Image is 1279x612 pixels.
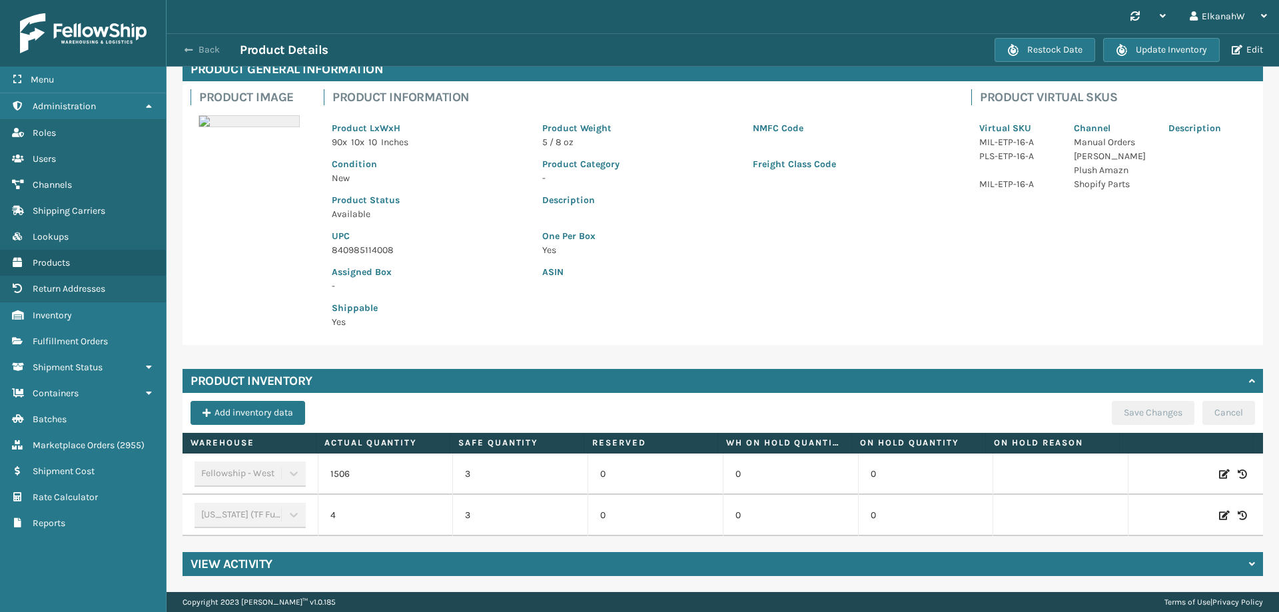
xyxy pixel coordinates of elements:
td: 3 [452,495,588,536]
button: Back [179,44,240,56]
p: Available [332,207,526,221]
p: - [332,279,526,293]
p: One Per Box [542,229,947,243]
span: Administration [33,101,96,112]
p: Assigned Box [332,265,526,279]
label: Actual Quantity [324,437,442,449]
p: UPC [332,229,526,243]
h4: Product General Information [183,57,1263,81]
span: Menu [31,74,54,85]
label: WH On hold quantity [726,437,843,449]
label: On Hold Quantity [860,437,977,449]
td: 0 [723,454,858,495]
span: Shipping Carriers [33,205,105,216]
button: Add inventory data [191,401,305,425]
p: - [542,171,737,185]
button: Cancel [1202,401,1255,425]
p: Product LxWxH [332,121,526,135]
label: Reserved [592,437,709,449]
a: Privacy Policy [1212,597,1263,607]
span: Shipment Cost [33,465,95,477]
p: [PERSON_NAME] Plush Amazn [1074,149,1152,177]
span: Containers [33,388,79,399]
span: 5 / 8 oz [542,137,574,148]
p: Yes [332,315,526,329]
a: Terms of Use [1164,597,1210,607]
span: Reports [33,517,65,529]
button: Save Changes [1112,401,1194,425]
label: On Hold Reason [994,437,1111,449]
button: Edit [1228,44,1267,56]
p: Channel [1074,121,1152,135]
h4: Product Image [199,89,308,105]
label: Safe Quantity [458,437,576,449]
p: Product Category [542,157,737,171]
p: Shippable [332,301,526,315]
h4: Product Inventory [191,373,312,389]
p: 840985114008 [332,243,526,257]
img: logo [20,13,147,53]
button: Restock Date [995,38,1095,62]
h3: Product Details [240,42,328,58]
span: Lookups [33,231,69,242]
p: MIL-ETP-16-A [979,135,1058,149]
p: Manual Orders [1074,135,1152,149]
span: 10 x [351,137,364,148]
span: ( 2955 ) [117,440,145,451]
p: Description [542,193,947,207]
td: 0 [858,495,993,536]
span: Fulfillment Orders [33,336,108,347]
p: Yes [542,243,947,257]
div: | [1164,592,1263,612]
button: Update Inventory [1103,38,1220,62]
p: 0 [600,467,711,481]
label: Warehouse [191,437,308,449]
p: Product Status [332,193,526,207]
td: 0 [723,495,858,536]
p: NMFC Code [753,121,947,135]
i: Edit [1219,509,1230,522]
img: 51104088640_40f294f443_o-scaled-700x700.jpg [199,115,300,127]
span: Rate Calculator [33,491,98,503]
span: 90 x [332,137,347,148]
td: 4 [318,495,453,536]
h4: View Activity [191,556,272,572]
i: Inventory History [1238,467,1247,481]
i: Inventory History [1238,509,1247,522]
p: MIL-ETP-16-A [979,177,1058,191]
p: Virtual SKU [979,121,1058,135]
h4: Product Information [332,89,955,105]
span: Users [33,153,56,164]
p: New [332,171,526,185]
p: Copyright 2023 [PERSON_NAME]™ v 1.0.185 [183,592,336,612]
td: 0 [858,454,993,495]
h4: Product Virtual SKUs [980,89,1255,105]
span: Shipment Status [33,362,103,373]
span: Batches [33,414,67,425]
p: 0 [600,509,711,522]
i: Edit [1219,467,1230,481]
span: Channels [33,179,72,190]
span: Marketplace Orders [33,440,115,451]
p: PLS-ETP-16-A [979,149,1058,163]
p: ASIN [542,265,947,279]
p: Shopify Parts [1074,177,1152,191]
td: 1506 [318,454,453,495]
span: Return Addresses [33,283,105,294]
td: 3 [452,454,588,495]
span: Products [33,257,70,268]
p: Condition [332,157,526,171]
span: Roles [33,127,56,139]
p: Product Weight [542,121,737,135]
p: Freight Class Code [753,157,947,171]
span: 10 [368,137,377,148]
span: Inches [381,137,408,148]
p: Description [1168,121,1247,135]
span: Inventory [33,310,72,321]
